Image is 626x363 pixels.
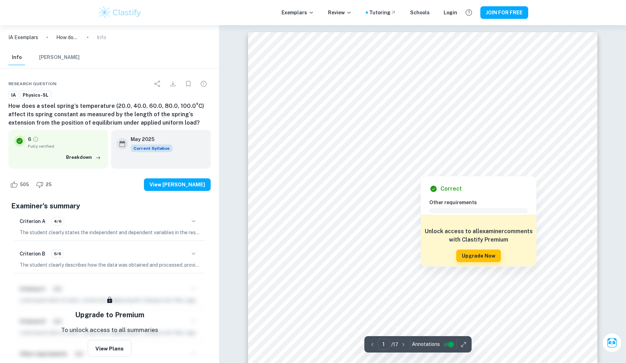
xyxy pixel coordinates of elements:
[166,77,180,91] div: Download
[20,261,199,269] p: The student clearly describes how the data was obtained and processed, providing a detailed accou...
[410,9,430,16] a: Schools
[28,143,103,149] span: Fully verified
[391,341,398,348] p: / 17
[8,91,19,99] a: IA
[11,201,208,211] h5: Examiner's summary
[369,9,396,16] a: Tutoring
[20,229,199,236] p: The student clearly states the independent and dependent variables in the research question, prov...
[131,145,173,152] div: This exemplar is based on the current syllabus. Feel free to refer to it for inspiration/ideas wh...
[441,185,462,193] h6: Correct
[32,136,39,142] a: Grade fully verified
[8,81,57,87] span: Research question
[444,9,457,16] a: Login
[51,251,64,257] span: 5/6
[456,250,501,262] button: Upgrade Now
[424,227,533,244] h6: Unlock access to all examiner comments with Clastify Premium
[61,326,158,335] p: To unlock access to all summaries
[8,34,38,41] a: IA Exemplars
[282,9,314,16] p: Exemplars
[131,135,167,143] h6: May 2025
[144,178,211,191] button: View [PERSON_NAME]
[75,310,144,320] h5: Upgrade to Premium
[151,77,165,91] div: Share
[131,145,173,152] span: Current Syllabus
[8,50,25,65] button: Info
[28,135,31,143] p: 6
[42,181,56,188] span: 25
[9,92,18,99] span: IA
[97,34,106,41] p: Info
[463,7,475,18] button: Help and Feedback
[34,179,56,190] div: Dislike
[20,91,51,99] a: Physics-SL
[56,34,79,41] p: How does a steel spring’s temperature (20.0, 40.0, 60.0, 80.0, 100.0°C) affect its spring constan...
[412,341,440,348] span: Annotations
[197,77,211,91] div: Report issue
[328,9,352,16] p: Review
[51,218,64,224] span: 4/6
[480,6,528,19] button: JOIN FOR FREE
[20,250,45,258] h6: Criterion B
[181,77,195,91] div: Bookmark
[20,92,51,99] span: Physics-SL
[8,179,33,190] div: Like
[98,6,142,20] img: Clastify logo
[39,50,80,65] button: [PERSON_NAME]
[16,181,33,188] span: 505
[429,199,533,206] h6: Other requirements
[88,340,131,357] button: View Plans
[20,217,45,225] h6: Criterion A
[8,102,211,127] h6: How does a steel spring’s temperature (20.0, 40.0, 60.0, 80.0, 100.0°C) affect its spring constan...
[602,333,622,353] button: Ask Clai
[64,152,103,163] button: Breakdown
